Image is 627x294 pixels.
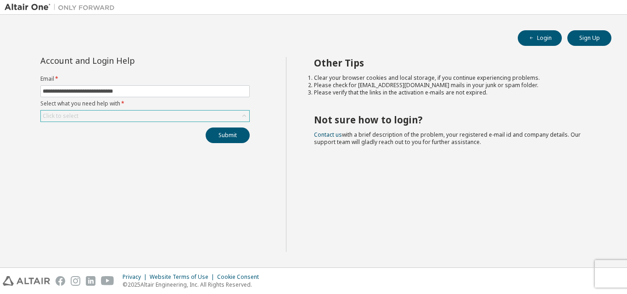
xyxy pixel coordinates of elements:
[314,131,342,139] a: Contact us
[40,75,250,83] label: Email
[314,114,595,126] h2: Not sure how to login?
[518,30,562,46] button: Login
[101,276,114,286] img: youtube.svg
[123,273,150,281] div: Privacy
[314,57,595,69] h2: Other Tips
[71,276,80,286] img: instagram.svg
[206,128,250,143] button: Submit
[217,273,264,281] div: Cookie Consent
[56,276,65,286] img: facebook.svg
[40,57,208,64] div: Account and Login Help
[5,3,119,12] img: Altair One
[314,89,595,96] li: Please verify that the links in the activation e-mails are not expired.
[3,276,50,286] img: altair_logo.svg
[314,74,595,82] li: Clear your browser cookies and local storage, if you continue experiencing problems.
[314,82,595,89] li: Please check for [EMAIL_ADDRESS][DOMAIN_NAME] mails in your junk or spam folder.
[41,111,249,122] div: Click to select
[123,281,264,288] p: © 2025 Altair Engineering, Inc. All Rights Reserved.
[567,30,611,46] button: Sign Up
[86,276,95,286] img: linkedin.svg
[314,131,581,146] span: with a brief description of the problem, your registered e-mail id and company details. Our suppo...
[43,112,78,120] div: Click to select
[40,100,250,107] label: Select what you need help with
[150,273,217,281] div: Website Terms of Use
